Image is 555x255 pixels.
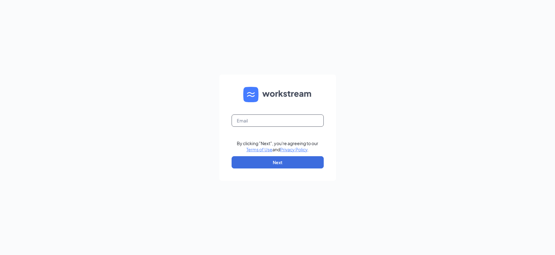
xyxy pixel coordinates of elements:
[243,87,312,102] img: WS logo and Workstream text
[246,147,272,152] a: Terms of Use
[232,114,324,127] input: Email
[280,147,307,152] a: Privacy Policy
[232,156,324,168] button: Next
[237,140,318,153] div: By clicking "Next", you're agreeing to our and .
